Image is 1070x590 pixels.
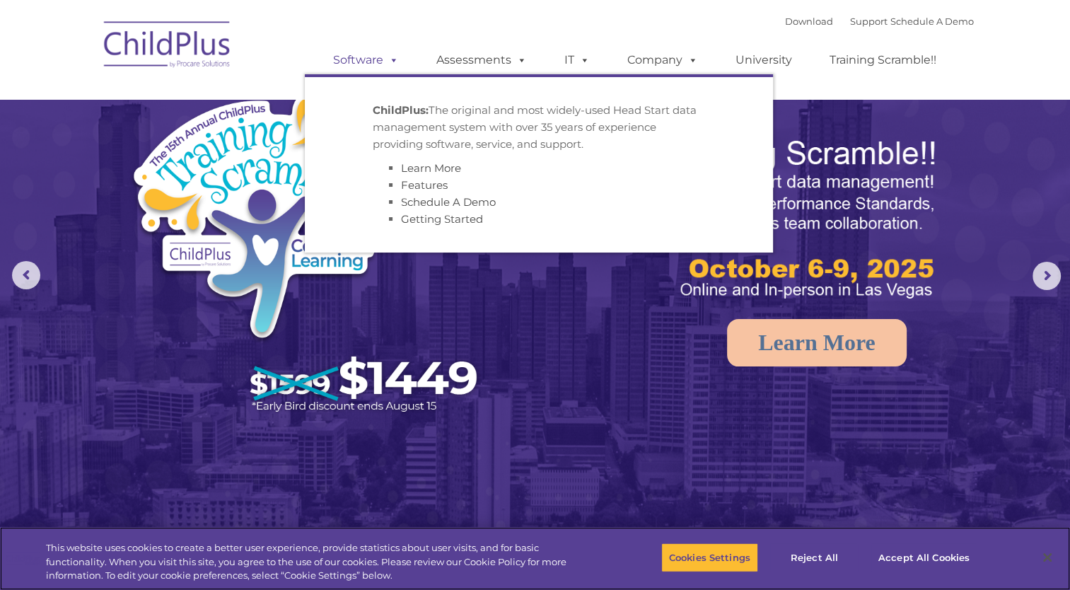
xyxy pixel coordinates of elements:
button: Close [1032,542,1063,573]
a: Learn More [401,161,461,175]
a: Download [785,16,833,27]
span: Last name [197,93,240,104]
a: Getting Started [401,212,483,226]
a: Software [319,46,413,74]
a: Schedule A Demo [890,16,974,27]
button: Reject All [770,543,859,572]
button: Cookies Settings [661,543,758,572]
a: Training Scramble!! [815,46,950,74]
span: Phone number [197,151,257,162]
a: Company [613,46,712,74]
div: This website uses cookies to create a better user experience, provide statistics about user visit... [46,541,588,583]
a: University [721,46,806,74]
a: Support [850,16,888,27]
button: Accept All Cookies [871,543,977,572]
a: IT [550,46,604,74]
p: The original and most widely-used Head Start data management system with over 35 years of experie... [373,102,705,153]
a: Features [401,178,448,192]
img: ChildPlus by Procare Solutions [97,11,238,82]
font: | [785,16,974,27]
a: Learn More [727,319,907,366]
a: Schedule A Demo [401,195,496,209]
a: Assessments [422,46,541,74]
strong: ChildPlus: [373,103,429,117]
